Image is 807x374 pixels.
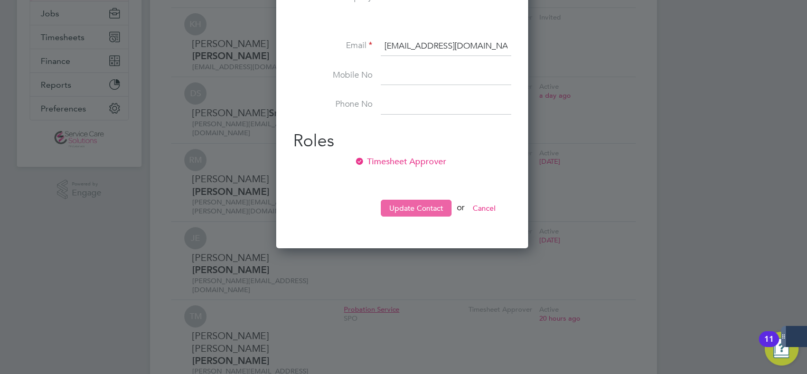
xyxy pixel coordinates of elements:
[293,130,511,152] h2: Roles
[293,200,511,227] li: or
[293,156,511,178] li: Timesheet Approver
[381,200,452,217] button: Update Contact
[464,200,504,217] button: Cancel
[293,40,372,51] label: Email
[293,99,372,110] label: Phone No
[765,332,799,366] button: Open Resource Center, 11 new notifications
[764,339,774,353] div: 11
[293,70,372,81] label: Mobile No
